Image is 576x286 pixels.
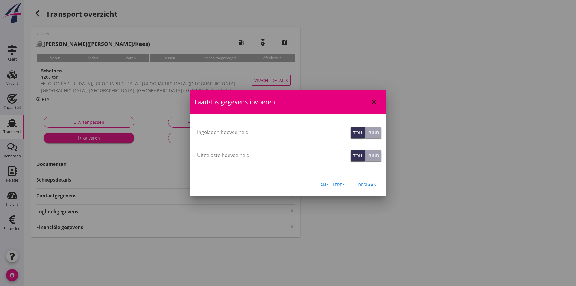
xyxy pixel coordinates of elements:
button: Opslaan [353,179,382,190]
button: Ton [351,127,365,138]
div: Kuub [367,153,379,159]
div: Opslaan [358,182,377,188]
div: Laad/los gegevens invoeren [190,90,386,114]
button: Kuub [365,150,381,161]
input: Uitgeloste hoeveelheid [197,150,348,160]
div: Annuleren [320,182,346,188]
button: Annuleren [315,179,350,190]
input: Ingeladen hoeveelheid [197,127,348,137]
div: Ton [353,130,362,136]
div: Ton [353,153,362,159]
i: close [370,98,377,106]
div: Kuub [367,130,379,136]
button: Ton [351,150,365,161]
button: Kuub [365,127,381,138]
